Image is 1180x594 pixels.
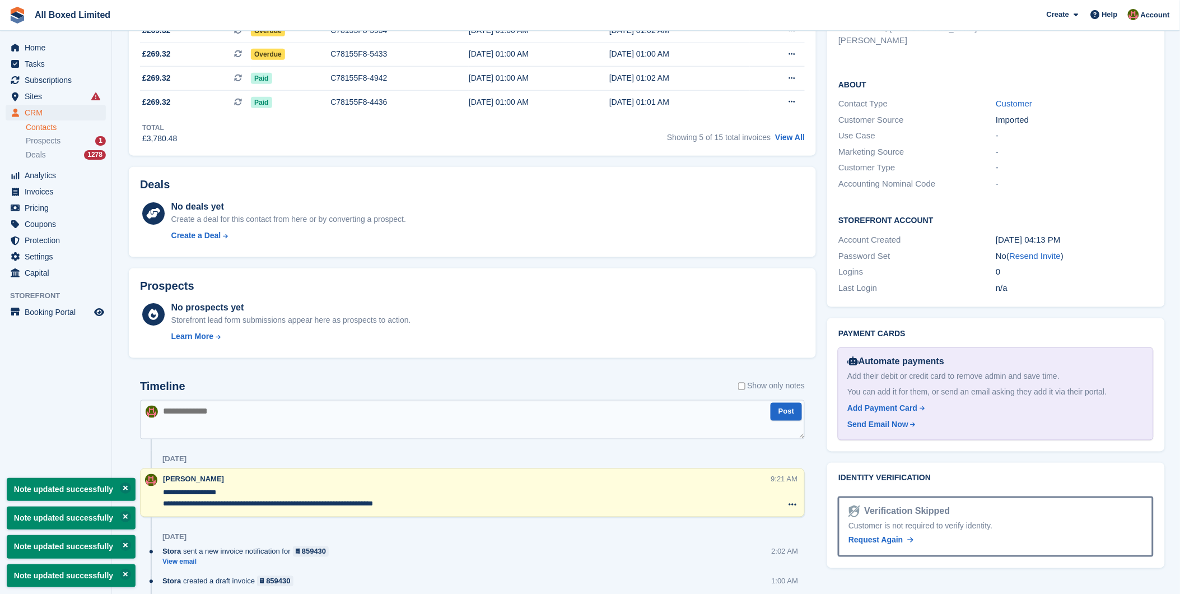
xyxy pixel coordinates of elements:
[251,97,272,108] span: Paid
[738,380,745,392] input: Show only notes
[838,78,1153,90] h2: About
[775,133,805,142] a: View All
[996,234,1153,247] div: [DATE] 04:13 PM
[996,178,1153,191] div: -
[146,406,158,418] img: Sharon Hawkins
[25,304,92,320] span: Booking Portal
[6,265,106,281] a: menu
[6,184,106,199] a: menu
[25,56,92,72] span: Tasks
[25,168,92,183] span: Analytics
[469,72,609,84] div: [DATE] 01:00 AM
[162,533,186,542] div: [DATE]
[996,161,1153,174] div: -
[330,72,469,84] div: C78155F8-4942
[251,73,272,84] span: Paid
[847,419,908,431] div: Send Email Now
[26,149,106,161] a: Deals 1278
[6,168,106,183] a: menu
[609,96,750,108] div: [DATE] 01:01 AM
[293,546,329,557] a: 859430
[171,314,411,326] div: Storefront lead form submissions appear here as prospects to action.
[26,150,46,160] span: Deals
[95,136,106,146] div: 1
[772,546,799,557] div: 2:02 AM
[92,305,106,319] a: Preview store
[162,546,334,557] div: sent a new invoice notification for
[847,355,1144,368] div: Automate payments
[6,89,106,104] a: menu
[1102,9,1118,20] span: Help
[330,96,469,108] div: C78155F8-4436
[847,403,1139,415] a: Add Payment Card
[738,380,805,392] label: Show only notes
[838,234,996,247] div: Account Created
[25,184,92,199] span: Invoices
[7,507,136,530] p: Note updated successfully
[847,370,1144,382] div: Add their debit or credit card to remove admin and save time.
[838,146,996,159] div: Marketing Source
[838,114,996,127] div: Customer Source
[142,72,171,84] span: £269.32
[771,474,798,485] div: 9:21 AM
[257,576,293,587] a: 859430
[609,48,750,60] div: [DATE] 01:00 AM
[6,56,106,72] a: menu
[609,25,750,36] div: [DATE] 01:02 AM
[330,48,469,60] div: C78155F8-5433
[848,535,913,546] a: Request Again
[251,25,285,36] span: Overdue
[330,25,469,36] div: C78155F8-5934
[1128,9,1139,20] img: Sharon Hawkins
[469,25,609,36] div: [DATE] 01:00 AM
[266,576,290,587] div: 859430
[84,150,106,160] div: 1278
[996,250,1153,263] div: No
[142,96,171,108] span: £269.32
[1007,251,1064,261] span: ( )
[142,25,171,36] span: £269.32
[25,40,92,55] span: Home
[996,282,1153,295] div: n/a
[996,266,1153,279] div: 0
[848,521,1142,532] div: Customer is not required to verify identity.
[838,474,1153,483] h2: Identity verification
[469,96,609,108] div: [DATE] 01:00 AM
[996,129,1153,142] div: -
[171,301,411,314] div: No prospects yet
[171,214,406,225] div: Create a deal for this contact from here or by converting a prospect.
[25,89,92,104] span: Sites
[7,478,136,501] p: Note updated successfully
[171,331,411,342] a: Learn More
[6,72,106,88] a: menu
[838,178,996,191] div: Accounting Nominal Code
[140,178,170,191] h2: Deals
[609,72,750,84] div: [DATE] 01:02 AM
[772,576,799,587] div: 1:00 AM
[6,249,106,264] a: menu
[7,564,136,587] p: Note updated successfully
[838,22,996,47] li: Calne-Unit 2, [GEOGRAPHIC_DATA][PERSON_NAME]
[1141,10,1170,21] span: Account
[302,546,326,557] div: 859430
[162,455,186,464] div: [DATE]
[860,505,950,518] div: Verification Skipped
[140,380,185,393] h2: Timeline
[838,214,1153,225] h2: Storefront Account
[26,136,60,146] span: Prospects
[25,200,92,216] span: Pricing
[25,72,92,88] span: Subscriptions
[30,6,115,24] a: All Boxed Limited
[6,200,106,216] a: menu
[469,48,609,60] div: [DATE] 01:00 AM
[7,535,136,558] p: Note updated successfully
[848,536,903,545] span: Request Again
[848,505,860,518] img: Identity Verification Ready
[1047,9,1069,20] span: Create
[25,265,92,281] span: Capital
[6,216,106,232] a: menu
[9,7,26,24] img: stora-icon-8386f47178a22dfd0bd8f6a31ec36ba5ce8667c1dd55bd0f319d3a0aa187defe.svg
[838,330,1153,338] h2: Payment cards
[6,40,106,55] a: menu
[91,92,100,101] i: Smart entry sync failures have occurred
